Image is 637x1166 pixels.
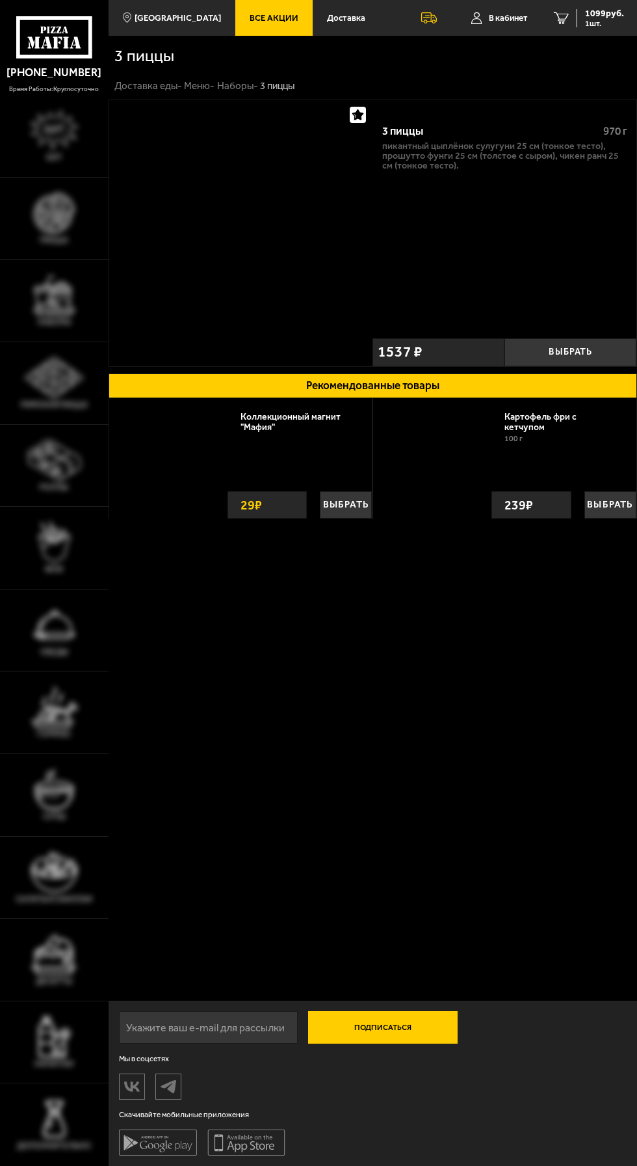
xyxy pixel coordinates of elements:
h1: 3 пиццы [114,48,321,64]
button: Подписаться [308,1011,458,1044]
span: Салаты и закуски [16,895,92,903]
a: Коллекционный магнит "Мафия" [240,411,341,433]
span: Римская пицца [21,401,88,409]
span: 970 г [603,124,627,137]
span: WOK [45,565,63,573]
span: 1 шт. [585,20,624,27]
span: Обеды [40,648,68,656]
div: 3 пиццы [260,80,294,93]
img: tg [156,1075,181,1098]
button: Выбрать [320,491,372,519]
strong: 239 ₽ [501,492,537,518]
strong: 29 ₽ [237,492,273,518]
span: Горячее [37,730,71,738]
span: Хит [46,154,62,161]
span: [GEOGRAPHIC_DATA] [135,14,221,22]
span: Доставка [327,14,365,22]
a: 3 пиццы [109,100,373,366]
a: Доставка еды- [114,80,182,92]
span: Десерты [36,977,72,985]
span: Мы в соцсетях [119,1054,285,1063]
span: Все Акции [250,14,298,22]
button: Выбрать [504,338,636,366]
span: 100 г [504,434,523,443]
a: Наборы- [217,80,258,92]
span: Пицца [40,236,68,244]
button: Рекомендованные товары [109,373,637,398]
a: Картофель фри с кетчупом [504,411,577,433]
span: 1537 ₽ [378,345,422,360]
input: Укажите ваш e-mail для рассылки [119,1011,298,1044]
span: Роллы [40,483,68,491]
span: Наборы [38,318,71,326]
button: Выбрать [584,491,636,519]
div: 3 пиццы [382,124,593,138]
span: В кабинет [489,14,528,22]
span: Напитки [34,1060,73,1068]
span: Дополнительно [17,1142,91,1150]
span: Скачивайте мобильные приложения [119,1110,285,1119]
a: Меню- [184,80,214,92]
img: vk [120,1075,144,1098]
p: Пикантный цыплёнок сулугуни 25 см (тонкое тесто), Прошутто Фунги 25 см (толстое с сыром), Чикен Р... [382,141,627,171]
span: 1099 руб. [585,9,624,18]
span: Супы [43,813,66,820]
